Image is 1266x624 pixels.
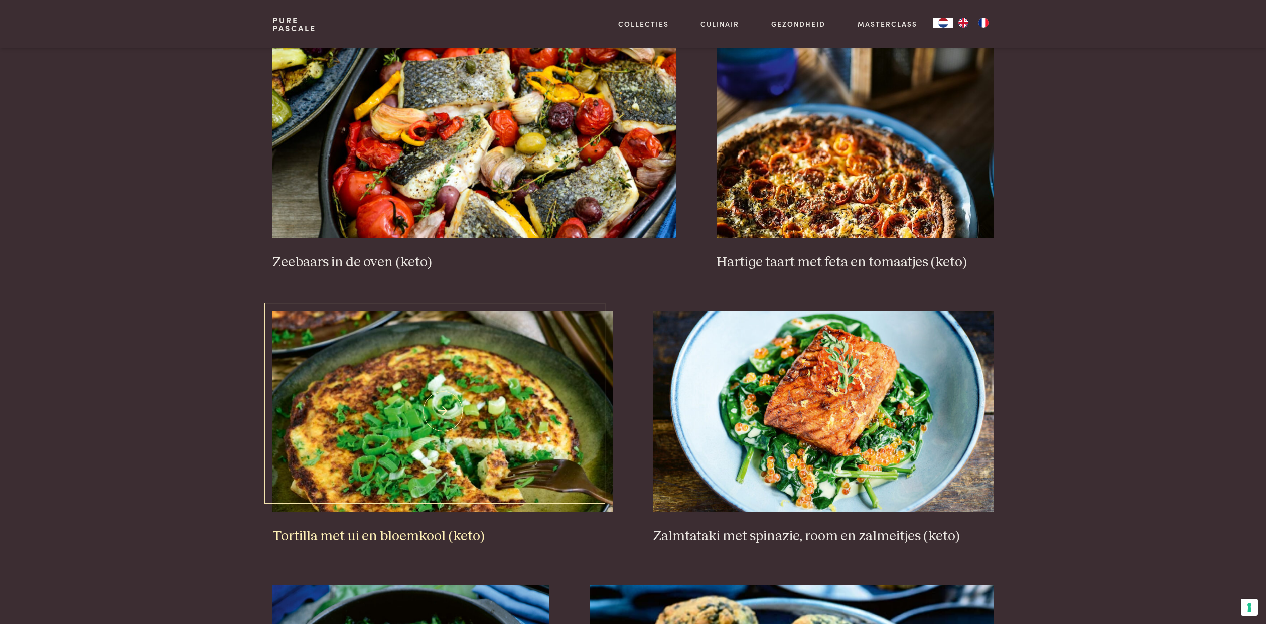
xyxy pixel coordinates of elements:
[653,528,993,545] h3: Zalmtataki met spinazie, room en zalmeitjes (keto)
[272,254,676,271] h3: Zeebaars in de oven (keto)
[272,311,613,545] a: Tortilla met ui en bloemkool (keto) Tortilla met ui en bloemkool (keto)
[953,18,994,28] ul: Language list
[272,16,316,32] a: PurePascale
[771,19,825,29] a: Gezondheid
[933,18,953,28] div: Language
[653,311,993,545] a: Zalmtataki met spinazie, room en zalmeitjes (keto) Zalmtataki met spinazie, room en zalmeitjes (k...
[272,37,676,271] a: Zeebaars in de oven (keto) Zeebaars in de oven (keto)
[717,37,994,271] a: Hartige taart met feta en tomaatjes (keto) Hartige taart met feta en tomaatjes (keto)
[1241,599,1258,616] button: Uw voorkeuren voor toestemming voor trackingtechnologieën
[953,18,973,28] a: EN
[653,311,993,512] img: Zalmtataki met spinazie, room en zalmeitjes (keto)
[272,37,676,238] img: Zeebaars in de oven (keto)
[933,18,953,28] a: NL
[700,19,739,29] a: Culinair
[272,528,613,545] h3: Tortilla met ui en bloemkool (keto)
[717,254,994,271] h3: Hartige taart met feta en tomaatjes (keto)
[618,19,669,29] a: Collecties
[973,18,994,28] a: FR
[858,19,917,29] a: Masterclass
[272,311,613,512] img: Tortilla met ui en bloemkool (keto)
[933,18,994,28] aside: Language selected: Nederlands
[717,37,994,238] img: Hartige taart met feta en tomaatjes (keto)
